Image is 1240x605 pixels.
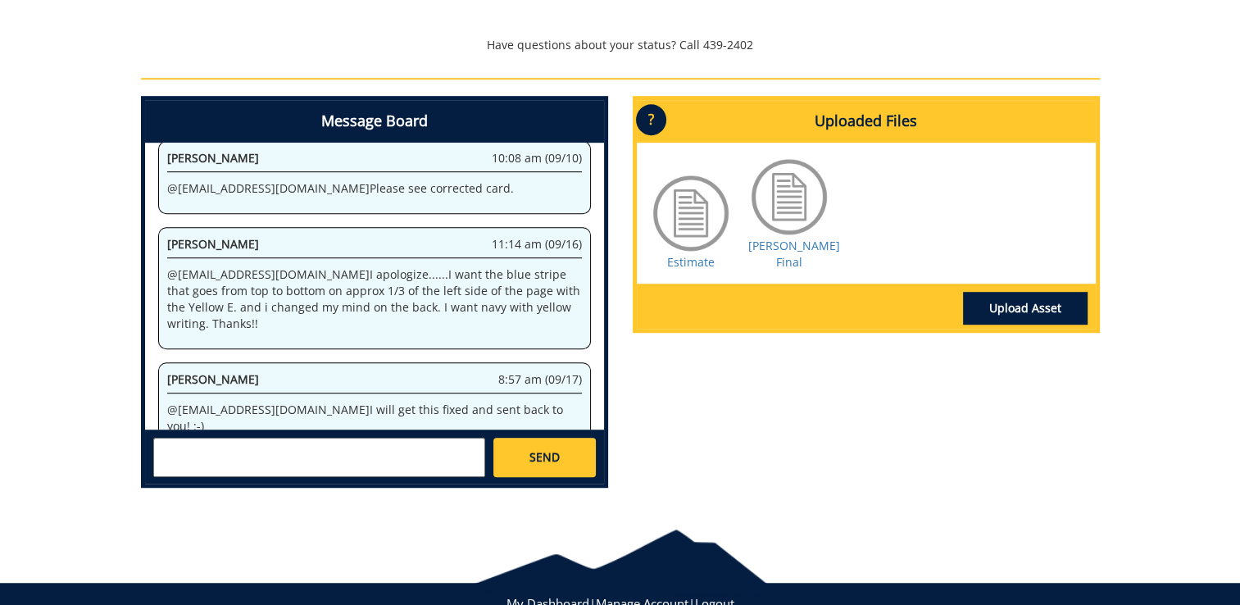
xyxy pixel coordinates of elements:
[141,37,1100,53] p: Have questions about your status? Call 439-2402
[167,371,259,387] span: [PERSON_NAME]
[492,150,582,166] span: 10:08 am (09/10)
[667,254,715,270] a: Estimate
[529,449,560,466] span: SEND
[167,402,582,434] p: @ [EMAIL_ADDRESS][DOMAIN_NAME] I will get this fixed and sent back to you! :-)
[153,438,485,477] textarea: messageToSend
[637,100,1096,143] h4: Uploaded Files
[492,236,582,252] span: 11:14 am (09/16)
[167,266,582,332] p: @ [EMAIL_ADDRESS][DOMAIN_NAME] I apologize......I want the blue stripe that goes from top to bott...
[748,238,840,270] a: [PERSON_NAME] Final
[167,150,259,166] span: [PERSON_NAME]
[493,438,595,477] a: SEND
[145,100,604,143] h4: Message Board
[636,104,666,135] p: ?
[498,371,582,388] span: 8:57 am (09/17)
[167,180,582,197] p: @ [EMAIL_ADDRESS][DOMAIN_NAME] Please see corrected card.
[963,292,1088,325] a: Upload Asset
[167,236,259,252] span: [PERSON_NAME]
